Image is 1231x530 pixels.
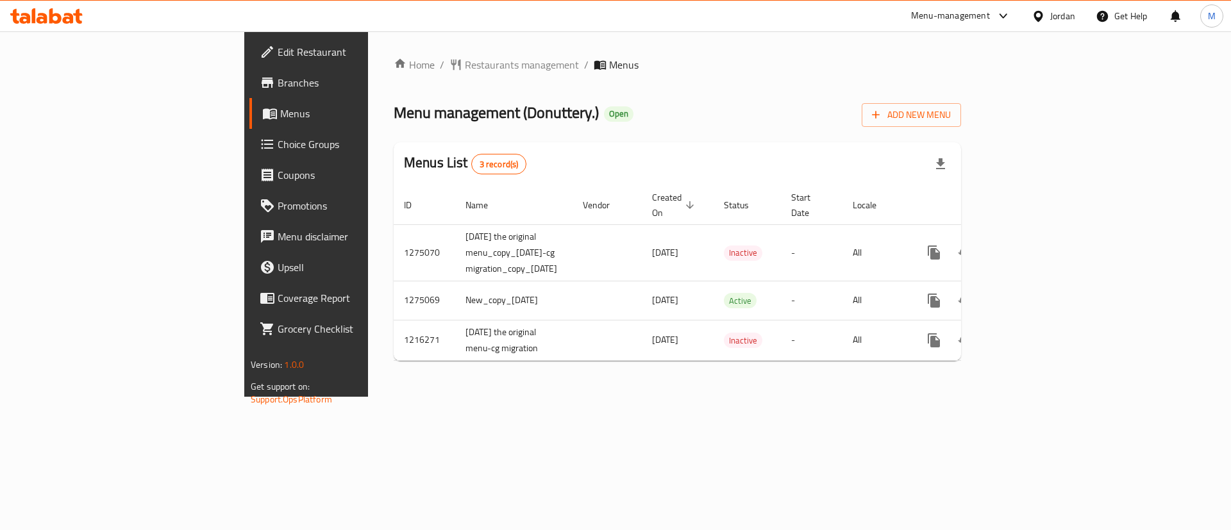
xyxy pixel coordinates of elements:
[278,290,440,306] span: Coverage Report
[251,356,282,373] span: Version:
[724,245,762,261] div: Inactive
[609,57,639,72] span: Menus
[950,325,980,356] button: Change Status
[278,260,440,275] span: Upsell
[249,221,450,252] a: Menu disclaimer
[249,67,450,98] a: Branches
[394,57,961,72] nav: breadcrumb
[465,57,579,72] span: Restaurants management
[278,137,440,152] span: Choice Groups
[791,190,827,220] span: Start Date
[781,224,842,281] td: -
[251,391,332,408] a: Support.OpsPlatform
[278,167,440,183] span: Coupons
[862,103,961,127] button: Add New Menu
[249,190,450,221] a: Promotions
[472,158,526,170] span: 3 record(s)
[950,237,980,268] button: Change Status
[394,98,599,127] span: Menu management ( Donuttery. )
[724,197,766,213] span: Status
[919,237,950,268] button: more
[280,106,440,121] span: Menus
[919,325,950,356] button: more
[449,57,579,72] a: Restaurants management
[583,197,626,213] span: Vendor
[278,75,440,90] span: Branches
[842,320,909,360] td: All
[251,378,310,395] span: Get support on:
[278,229,440,244] span: Menu disclaimer
[652,292,678,308] span: [DATE]
[1208,9,1216,23] span: M
[249,98,450,129] a: Menus
[724,294,757,308] span: Active
[604,106,633,122] div: Open
[249,252,450,283] a: Upsell
[278,321,440,336] span: Grocery Checklist
[404,153,526,174] h2: Menus List
[249,283,450,313] a: Coverage Report
[249,37,450,67] a: Edit Restaurant
[872,107,951,123] span: Add New Menu
[919,285,950,316] button: more
[249,313,450,344] a: Grocery Checklist
[911,8,990,24] div: Menu-management
[652,331,678,348] span: [DATE]
[278,198,440,213] span: Promotions
[249,129,450,160] a: Choice Groups
[455,281,573,320] td: New_copy_[DATE]
[404,197,428,213] span: ID
[909,186,1052,225] th: Actions
[249,160,450,190] a: Coupons
[394,186,1052,361] table: enhanced table
[842,281,909,320] td: All
[724,245,762,260] span: Inactive
[584,57,589,72] li: /
[781,320,842,360] td: -
[724,333,762,348] span: Inactive
[652,244,678,261] span: [DATE]
[284,356,304,373] span: 1.0.0
[278,44,440,60] span: Edit Restaurant
[455,320,573,360] td: [DATE] the original menu-cg migration
[1050,9,1075,23] div: Jordan
[604,108,633,119] span: Open
[853,197,893,213] span: Locale
[781,281,842,320] td: -
[925,149,956,179] div: Export file
[724,293,757,308] div: Active
[465,197,505,213] span: Name
[455,224,573,281] td: [DATE] the original menu_copy_[DATE]-cg migration_copy_[DATE]
[471,154,527,174] div: Total records count
[842,224,909,281] td: All
[652,190,698,220] span: Created On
